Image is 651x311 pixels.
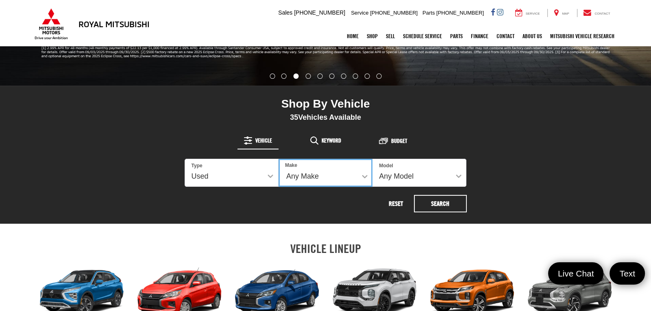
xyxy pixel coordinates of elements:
[399,26,446,46] a: Schedule Service: Opens in a new tab
[467,26,492,46] a: Finance
[78,19,150,28] h3: Royal Mitsubishi
[615,268,639,279] span: Text
[518,26,546,46] a: About Us
[33,8,70,40] img: Mitsubishi
[436,10,484,16] span: [PHONE_NUMBER]
[446,26,467,46] a: Parts: Opens in a new tab
[185,97,467,113] div: Shop By Vehicle
[382,26,399,46] a: Sell
[491,9,495,16] a: Facebook: Click to visit our Facebook page
[610,262,645,285] a: Text
[594,12,610,15] span: Contact
[546,26,618,46] a: Mitsubishi Vehicle Research
[422,10,435,16] span: Parts
[363,26,382,46] a: Shop
[391,138,407,144] span: Budget
[497,9,503,16] a: Instagram: Click to visit our Instagram page
[192,162,202,169] label: Type
[343,26,363,46] a: Home
[562,12,569,15] span: Map
[577,9,616,17] a: Contact
[509,9,546,17] a: Service
[492,26,518,46] a: Contact
[185,113,467,122] div: Vehicles Available
[33,242,618,255] h2: VEHICLE LINEUP
[278,9,292,16] span: Sales
[290,113,298,121] span: 35
[526,12,540,15] span: Service
[379,162,393,169] label: Model
[285,162,297,169] label: Make
[351,10,368,16] span: Service
[322,138,341,143] span: Keyword
[370,10,418,16] span: [PHONE_NUMBER]
[414,195,467,212] button: Search
[255,138,272,143] span: Vehicle
[554,268,598,279] span: Live Chat
[294,9,345,16] span: [PHONE_NUMBER]
[380,195,412,212] button: Reset
[548,262,604,285] a: Live Chat
[547,9,575,17] a: Map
